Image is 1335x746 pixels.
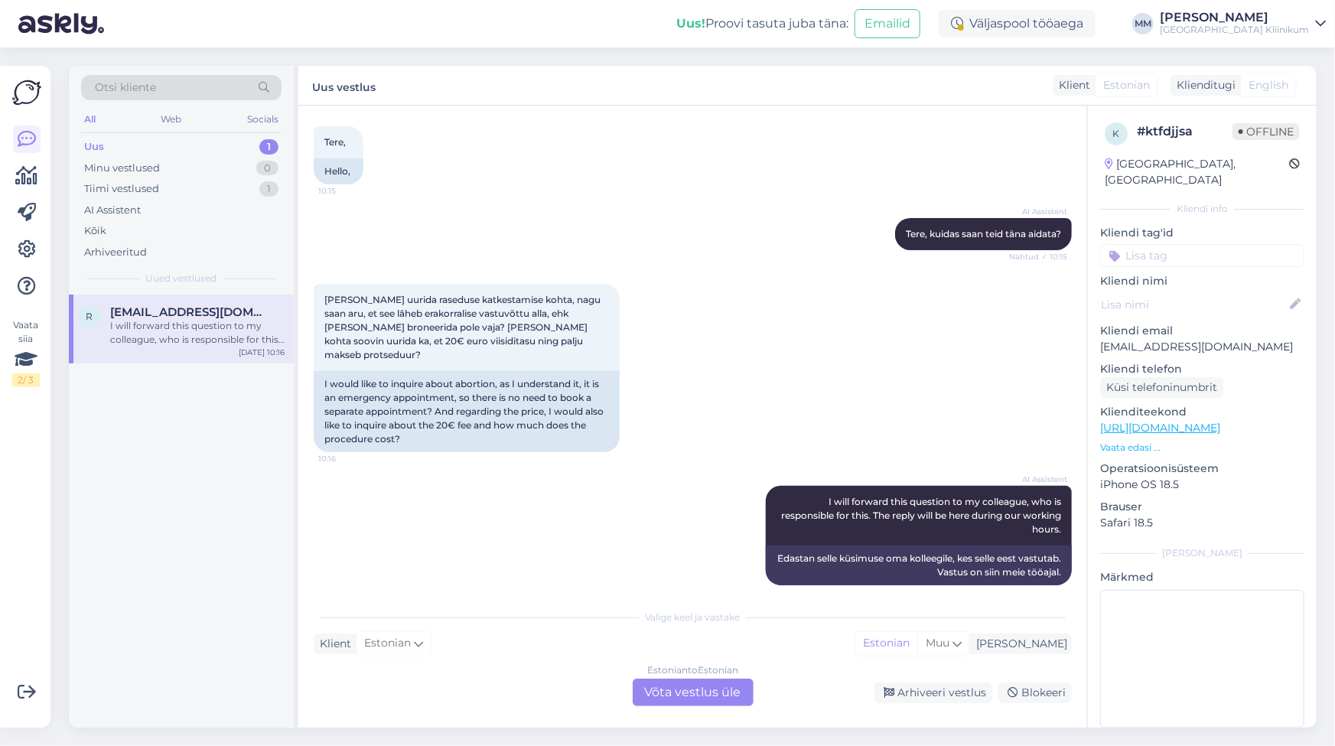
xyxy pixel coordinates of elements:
span: Tere, [324,136,346,148]
div: Kliendi info [1100,202,1304,216]
div: Proovi tasuta juba täna: [676,15,848,33]
div: Klient [314,636,351,652]
div: Uus [84,139,104,155]
div: Klient [1053,77,1090,93]
div: Arhiveeri vestlus [874,682,992,703]
div: I would like to inquire about abortion, as I understand it, it is an emergency appointment, so th... [314,371,620,452]
div: Võta vestlus üle [633,679,754,706]
div: All [81,109,99,129]
div: Kõik [84,223,106,239]
span: Otsi kliente [95,80,156,96]
span: Nähtud ✓ 10:15 [1009,251,1067,262]
p: Brauser [1100,499,1304,515]
div: Väljaspool tööaega [939,10,1096,37]
p: Märkmed [1100,569,1304,585]
div: Web [158,109,185,129]
a: [PERSON_NAME][GEOGRAPHIC_DATA] Kliinikum [1160,11,1326,36]
div: Vaata siia [12,318,40,387]
div: [GEOGRAPHIC_DATA], [GEOGRAPHIC_DATA] [1105,156,1289,188]
div: [DATE] 10:16 [239,347,285,358]
span: Offline [1232,123,1300,140]
p: Kliendi tag'id [1100,225,1304,241]
div: Klienditugi [1171,77,1236,93]
div: Valige keel ja vastake [314,611,1072,624]
div: Tiimi vestlused [84,181,159,197]
input: Lisa nimi [1101,296,1287,313]
div: Hello, [314,158,363,184]
label: Uus vestlus [312,75,376,96]
div: Estonian to Estonian [647,663,738,677]
span: Estonian [364,635,411,652]
span: AI Assistent [1010,206,1067,217]
span: [PERSON_NAME] uurida raseduse katkestamise kohta, nagu saan aru, et see lâheb erakorralise vastuv... [324,294,603,360]
span: r [86,311,93,322]
span: English [1249,77,1288,93]
span: real.taemints@gmail.com [110,305,269,319]
p: [EMAIL_ADDRESS][DOMAIN_NAME] [1100,339,1304,355]
p: Klienditeekond [1100,404,1304,420]
a: [URL][DOMAIN_NAME] [1100,421,1220,435]
p: iPhone OS 18.5 [1100,477,1304,493]
div: 1 [259,181,278,197]
p: Kliendi nimi [1100,273,1304,289]
img: Askly Logo [12,78,41,107]
div: [PERSON_NAME] [970,636,1067,652]
div: AI Assistent [84,203,141,218]
p: Kliendi telefon [1100,361,1304,377]
p: Operatsioonisüsteem [1100,461,1304,477]
span: Uued vestlused [146,272,217,285]
p: Kliendi email [1100,323,1304,339]
div: Arhiveeritud [84,245,147,260]
div: [PERSON_NAME] [1160,11,1309,24]
div: Küsi telefoninumbrit [1100,377,1223,398]
div: # ktfdjjsa [1137,122,1232,141]
div: 1 [259,139,278,155]
span: Estonian [1103,77,1150,93]
span: AI Assistent [1010,474,1067,485]
div: MM [1132,13,1154,34]
span: Muu [926,636,949,650]
span: 10:16 [1010,586,1067,598]
span: I will forward this question to my colleague, who is responsible for this. The reply will be here... [781,496,1063,535]
p: Vaata edasi ... [1100,441,1304,454]
div: I will forward this question to my colleague, who is responsible for this. The reply will be here... [110,319,285,347]
div: Estonian [855,632,917,655]
div: Edastan selle küsimuse oma kolleegile, kes selle eest vastutab. Vastus on siin meie tööajal. [766,546,1072,585]
b: Uus! [676,16,705,31]
input: Lisa tag [1100,244,1304,267]
p: Safari 18.5 [1100,515,1304,531]
div: Socials [244,109,282,129]
span: k [1113,128,1120,139]
span: 10:15 [318,185,376,197]
button: Emailid [855,9,920,38]
div: 0 [256,161,278,176]
div: 2 / 3 [12,373,40,387]
span: 10:16 [318,453,376,464]
div: Minu vestlused [84,161,160,176]
span: Tere, kuidas saan teid täna aidata? [906,228,1061,239]
div: [GEOGRAPHIC_DATA] Kliinikum [1160,24,1309,36]
div: [PERSON_NAME] [1100,546,1304,560]
div: Blokeeri [998,682,1072,703]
